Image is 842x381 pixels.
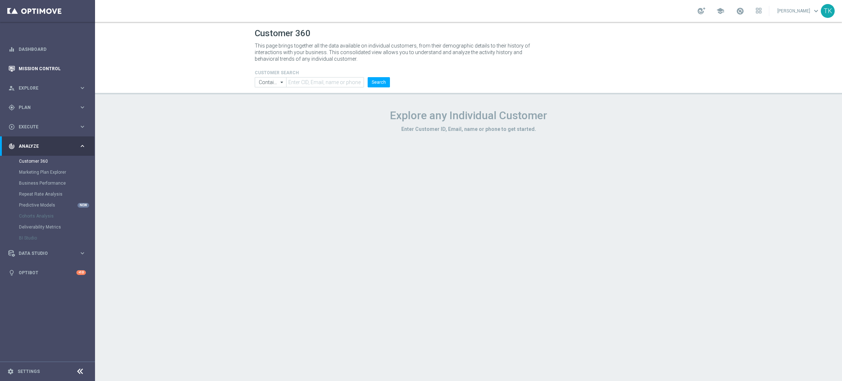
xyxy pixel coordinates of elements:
button: track_changes Analyze keyboard_arrow_right [8,143,86,149]
span: Plan [19,105,79,110]
button: Search [368,77,390,87]
p: This page brings together all the data available on individual customers, from their demographic ... [255,42,536,62]
i: arrow_drop_down [278,78,286,87]
input: Contains [255,77,286,87]
div: Customer 360 [19,156,94,167]
div: BI Studio [19,233,94,244]
i: gps_fixed [8,104,15,111]
button: play_circle_outline Execute keyboard_arrow_right [8,124,86,130]
i: person_search [8,85,15,91]
i: keyboard_arrow_right [79,123,86,130]
h4: CUSTOMER SEARCH [255,70,390,75]
div: Plan [8,104,79,111]
a: Settings [18,369,40,374]
i: equalizer [8,46,15,53]
a: Customer 360 [19,158,76,164]
div: TK [821,4,835,18]
a: [PERSON_NAME]keyboard_arrow_down [777,5,821,16]
i: settings [7,368,14,375]
i: track_changes [8,143,15,150]
div: +10 [76,270,86,275]
button: equalizer Dashboard [8,46,86,52]
div: Business Performance [19,178,94,189]
div: Repeat Rate Analysis [19,189,94,200]
a: Dashboard [19,39,86,59]
div: Execute [8,124,79,130]
div: NEW [77,203,89,208]
button: Data Studio keyboard_arrow_right [8,250,86,256]
a: Marketing Plan Explorer [19,169,76,175]
a: Deliverability Metrics [19,224,76,230]
a: Business Performance [19,180,76,186]
i: keyboard_arrow_right [79,143,86,150]
div: Optibot [8,263,86,282]
i: keyboard_arrow_right [79,250,86,257]
div: Data Studio [8,250,79,257]
div: Analyze [8,143,79,150]
button: Mission Control [8,66,86,72]
div: Explore [8,85,79,91]
span: keyboard_arrow_down [812,7,820,15]
button: lightbulb Optibot +10 [8,270,86,276]
i: keyboard_arrow_right [79,104,86,111]
span: school [716,7,724,15]
a: Optibot [19,263,76,282]
h1: Customer 360 [255,28,682,39]
span: Data Studio [19,251,79,256]
a: Repeat Rate Analysis [19,191,76,197]
button: gps_fixed Plan keyboard_arrow_right [8,105,86,110]
div: Cohorts Analysis [19,211,94,222]
span: Explore [19,86,79,90]
i: keyboard_arrow_right [79,84,86,91]
a: Mission Control [19,59,86,78]
span: Execute [19,125,79,129]
div: Marketing Plan Explorer [19,167,94,178]
h3: Enter Customer ID, Email, name or phone to get started. [255,126,682,132]
div: Predictive Models [19,200,94,211]
i: lightbulb [8,269,15,276]
button: person_search Explore keyboard_arrow_right [8,85,86,91]
div: Mission Control [8,59,86,78]
input: Enter CID, Email, name or phone [286,77,364,87]
i: play_circle_outline [8,124,15,130]
span: Analyze [19,144,79,148]
h1: Explore any Individual Customer [255,109,682,122]
a: Predictive Models [19,202,76,208]
div: Deliverability Metrics [19,222,94,233]
div: Dashboard [8,39,86,59]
